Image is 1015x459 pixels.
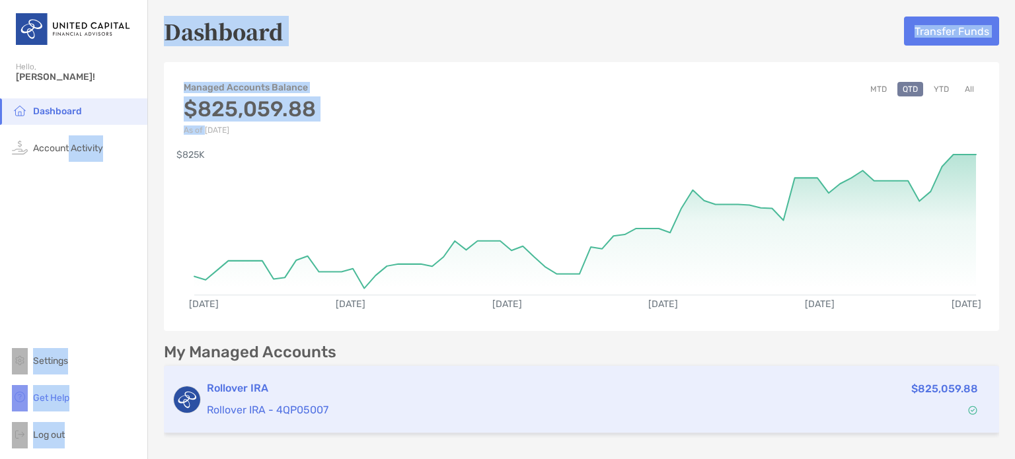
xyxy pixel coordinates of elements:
span: Log out [33,429,65,441]
img: settings icon [12,352,28,368]
h5: Dashboard [164,16,283,46]
text: [DATE] [952,299,981,310]
button: YTD [928,82,954,96]
span: Settings [33,355,68,367]
span: Account Activity [33,143,103,154]
text: [DATE] [492,299,522,310]
img: get-help icon [12,389,28,405]
text: $825K [176,149,205,160]
p: My Managed Accounts [164,344,336,361]
button: QTD [897,82,923,96]
p: As of [DATE] [184,125,316,135]
text: [DATE] [648,299,678,310]
button: MTD [865,82,892,96]
p: $825,059.88 [911,380,978,397]
button: All [959,82,979,96]
img: activity icon [12,139,28,155]
text: [DATE] [336,299,365,310]
p: Rollover IRA - 4QP05007 [207,402,730,418]
img: logout icon [12,426,28,442]
span: [PERSON_NAME]! [16,71,139,83]
img: household icon [12,102,28,118]
span: Get Help [33,392,69,404]
img: logo account [174,386,200,413]
h3: $825,059.88 [184,96,316,122]
span: Dashboard [33,106,82,117]
text: [DATE] [805,299,835,310]
h4: Managed Accounts Balance [184,82,316,93]
img: Account Status icon [968,406,977,415]
text: [DATE] [189,299,219,310]
button: Transfer Funds [904,17,999,46]
h3: Rollover IRA [207,380,730,396]
img: United Capital Logo [16,5,132,53]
